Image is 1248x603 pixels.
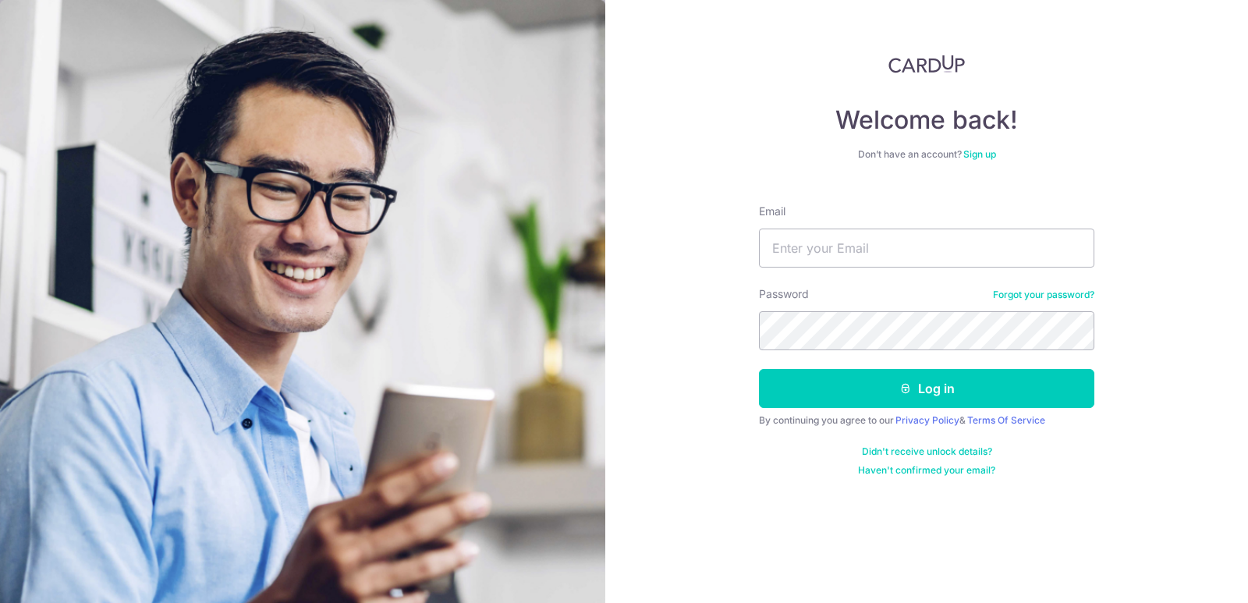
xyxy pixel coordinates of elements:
h4: Welcome back! [759,105,1094,136]
a: Forgot your password? [993,289,1094,301]
a: Terms Of Service [967,414,1045,426]
a: Sign up [963,148,996,160]
input: Enter your Email [759,229,1094,268]
div: By continuing you agree to our & [759,414,1094,427]
a: Didn't receive unlock details? [862,445,992,458]
img: CardUp Logo [888,55,965,73]
a: Haven't confirmed your email? [858,464,995,477]
a: Privacy Policy [895,414,959,426]
label: Email [759,204,785,219]
label: Password [759,286,809,302]
button: Log in [759,369,1094,408]
div: Don’t have an account? [759,148,1094,161]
